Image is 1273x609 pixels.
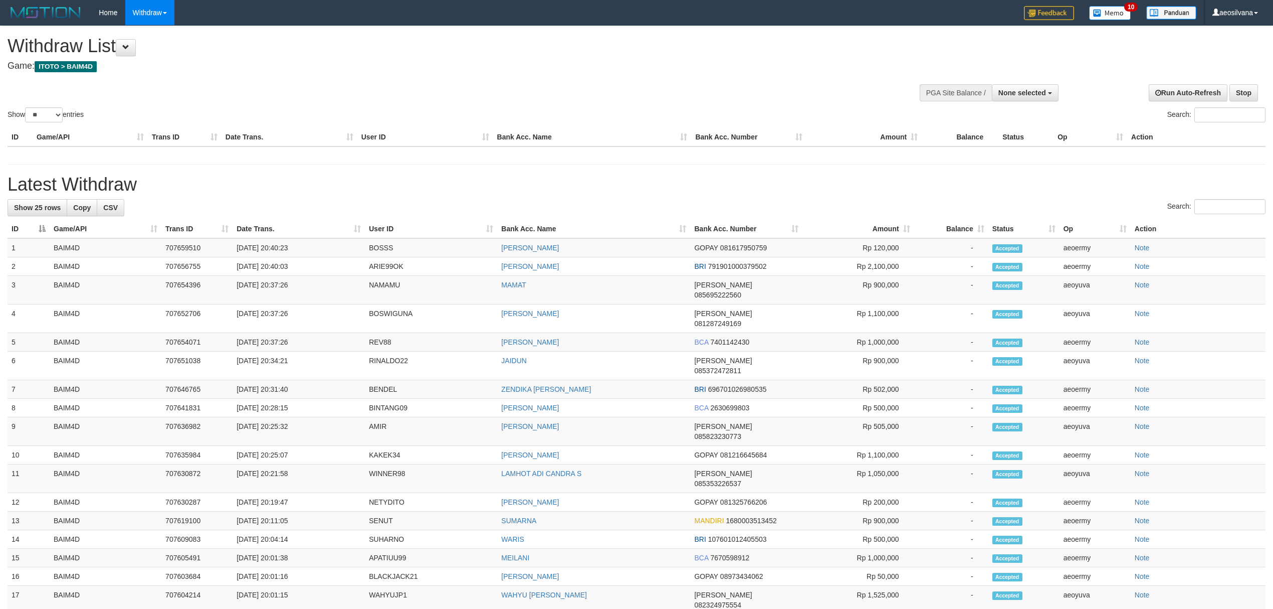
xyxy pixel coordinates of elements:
[8,175,1265,195] h1: Latest Withdraw
[1059,276,1131,304] td: aeoyuva
[720,244,767,252] span: Copy 081617950759 to clipboard
[914,417,988,446] td: -
[1059,304,1131,333] td: aeoyuva
[1059,257,1131,276] td: aeoermy
[8,61,838,71] h4: Game:
[992,84,1058,101] button: None selected
[694,385,706,393] span: BRI
[802,446,914,465] td: Rp 1,100,000
[1135,357,1150,365] a: Note
[708,262,767,270] span: Copy 791901000379502 to clipboard
[365,333,497,352] td: REV88
[365,276,497,304] td: NAMAMU
[161,549,233,567] td: 707605491
[365,465,497,493] td: WINNER98
[920,84,992,101] div: PGA Site Balance /
[1167,107,1265,122] label: Search:
[365,220,497,238] th: User ID: activate to sort column ascending
[992,339,1022,347] span: Accepted
[365,380,497,399] td: BENDEL
[233,549,365,567] td: [DATE] 20:01:38
[501,310,559,318] a: [PERSON_NAME]
[501,357,527,365] a: JAIDUN
[802,465,914,493] td: Rp 1,050,000
[802,512,914,530] td: Rp 900,000
[233,399,365,417] td: [DATE] 20:28:15
[914,465,988,493] td: -
[914,512,988,530] td: -
[1135,517,1150,525] a: Note
[1059,493,1131,512] td: aeoermy
[161,399,233,417] td: 707641831
[1059,333,1131,352] td: aeoermy
[694,432,741,440] span: Copy 085823230773 to clipboard
[67,199,97,216] a: Copy
[233,352,365,380] td: [DATE] 20:34:21
[802,276,914,304] td: Rp 900,000
[8,333,50,352] td: 5
[914,220,988,238] th: Balance: activate to sort column ascending
[992,591,1022,600] span: Accepted
[694,601,741,609] span: Copy 082324975554 to clipboard
[1135,310,1150,318] a: Note
[802,417,914,446] td: Rp 505,000
[233,530,365,549] td: [DATE] 20:04:14
[8,107,84,122] label: Show entries
[1059,512,1131,530] td: aeoermy
[161,512,233,530] td: 707619100
[8,257,50,276] td: 2
[1146,6,1196,20] img: panduan.png
[992,244,1022,253] span: Accepted
[8,128,33,146] th: ID
[50,220,161,238] th: Game/API: activate to sort column ascending
[914,276,988,304] td: -
[501,554,529,562] a: MEILANI
[161,530,233,549] td: 707609083
[148,128,222,146] th: Trans ID
[1059,417,1131,446] td: aeoyuva
[914,493,988,512] td: -
[992,310,1022,319] span: Accepted
[8,465,50,493] td: 11
[50,465,161,493] td: BAIM4D
[694,422,752,430] span: [PERSON_NAME]
[233,276,365,304] td: [DATE] 20:37:26
[8,36,838,56] h1: Withdraw List
[914,238,988,257] td: -
[726,517,777,525] span: Copy 1680003513452 to clipboard
[161,352,233,380] td: 707651038
[992,573,1022,581] span: Accepted
[233,417,365,446] td: [DATE] 20:25:32
[694,554,708,562] span: BCA
[1127,128,1265,146] th: Action
[1059,238,1131,257] td: aeoermy
[992,357,1022,366] span: Accepted
[365,530,497,549] td: SUHARNO
[8,446,50,465] td: 10
[690,220,802,238] th: Bank Acc. Number: activate to sort column ascending
[8,493,50,512] td: 12
[988,220,1059,238] th: Status: activate to sort column ascending
[694,591,752,599] span: [PERSON_NAME]
[501,451,559,459] a: [PERSON_NAME]
[992,423,1022,431] span: Accepted
[691,128,806,146] th: Bank Acc. Number
[50,512,161,530] td: BAIM4D
[802,493,914,512] td: Rp 200,000
[50,417,161,446] td: BAIM4D
[694,310,752,318] span: [PERSON_NAME]
[501,470,581,478] a: LAMHOT ADI CANDRA S
[501,244,559,252] a: [PERSON_NAME]
[233,493,365,512] td: [DATE] 20:19:47
[233,304,365,333] td: [DATE] 20:37:26
[708,535,767,543] span: Copy 107601012405503 to clipboard
[694,367,741,375] span: Copy 085372472811 to clipboard
[73,204,91,212] span: Copy
[365,446,497,465] td: KAKEK34
[710,404,749,412] span: Copy 2630699803 to clipboard
[694,338,708,346] span: BCA
[1135,572,1150,580] a: Note
[50,399,161,417] td: BAIM4D
[1135,385,1150,393] a: Note
[802,257,914,276] td: Rp 2,100,000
